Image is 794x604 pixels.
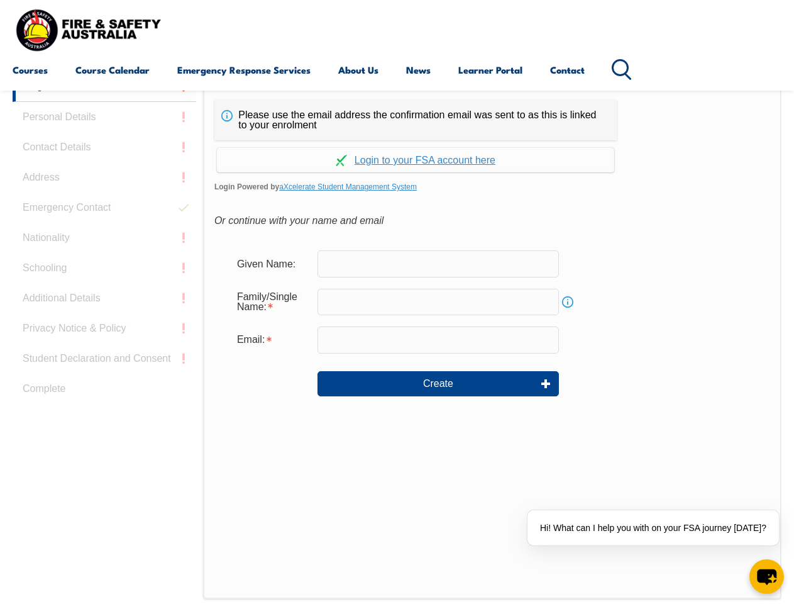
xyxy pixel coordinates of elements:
[227,285,317,319] div: Family/Single Name is required.
[338,55,378,85] a: About Us
[317,371,559,396] button: Create
[214,211,770,230] div: Or continue with your name and email
[214,177,770,196] span: Login Powered by
[406,55,431,85] a: News
[177,55,311,85] a: Emergency Response Services
[550,55,585,85] a: Contact
[75,55,150,85] a: Course Calendar
[336,155,347,166] img: Log in withaxcelerate
[559,293,576,311] a: Info
[214,100,617,140] div: Please use the email address the confirmation email was sent to as this is linked to your enrolment
[749,559,784,594] button: chat-button
[227,328,317,352] div: Email is required.
[458,55,522,85] a: Learner Portal
[13,55,48,85] a: Courses
[227,252,317,276] div: Given Name:
[527,510,779,545] div: Hi! What can I help you with on your FSA journey [DATE]?
[279,182,417,191] a: aXcelerate Student Management System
